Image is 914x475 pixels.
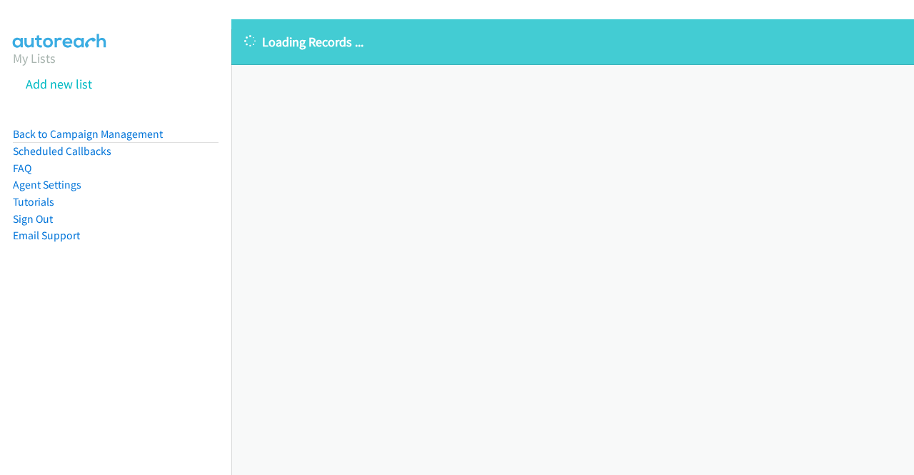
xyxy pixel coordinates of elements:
p: Loading Records ... [244,32,901,51]
a: My Lists [13,50,56,66]
a: Back to Campaign Management [13,127,163,141]
a: Sign Out [13,212,53,226]
a: Tutorials [13,195,54,209]
a: Add new list [26,76,92,92]
a: Scheduled Callbacks [13,144,111,158]
a: Email Support [13,229,80,242]
a: Agent Settings [13,178,81,191]
a: FAQ [13,161,31,175]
